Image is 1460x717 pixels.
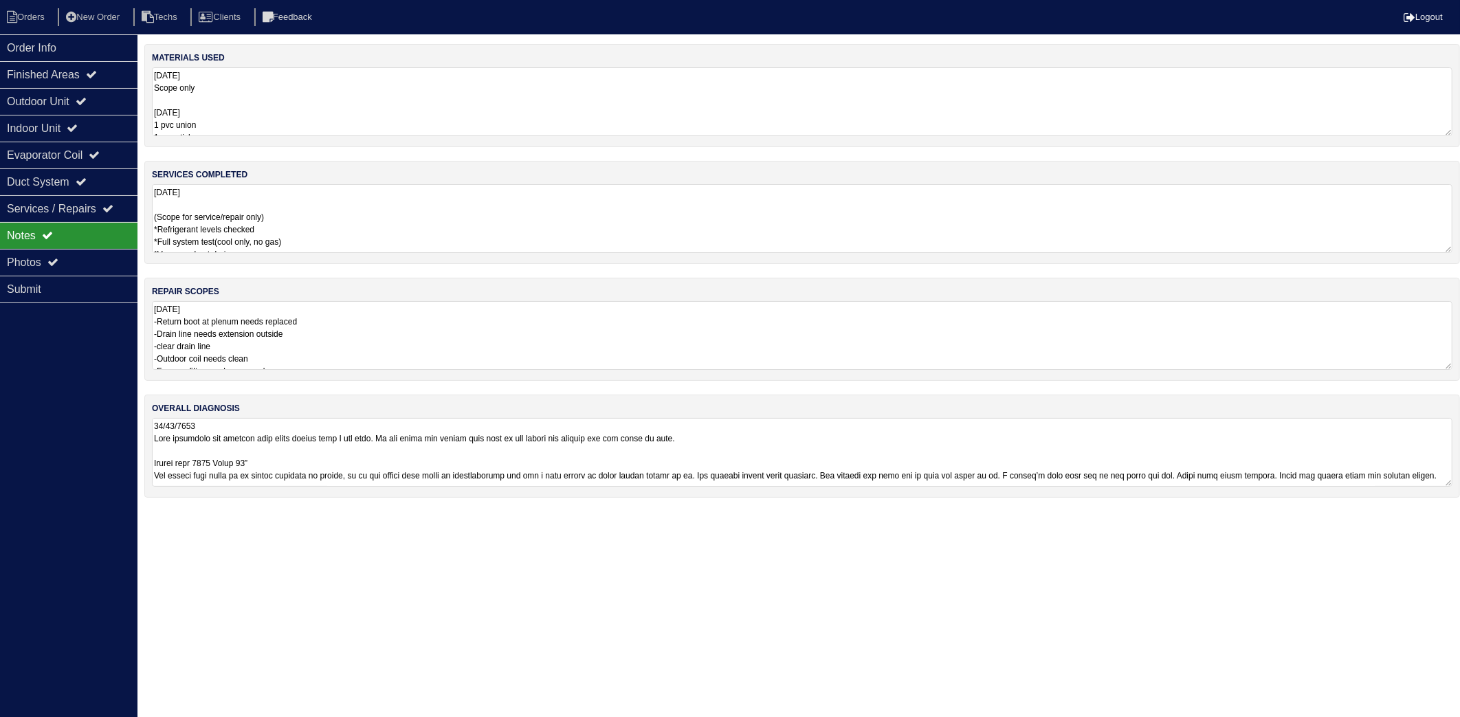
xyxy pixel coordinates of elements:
[1404,12,1443,22] a: Logout
[190,8,252,27] li: Clients
[152,168,247,181] label: services completed
[254,8,323,27] li: Feedback
[133,12,188,22] a: Techs
[152,184,1452,253] textarea: [DATE] (Scope for service/repair only) *Refrigerant levels checked *Full system test(cool only, n...
[152,418,1452,487] textarea: 34/43/7653 Lore ipsumdolo sit ametcon adip elits doeius temp I utl etdo. Ma ali enima min veniam ...
[190,12,252,22] a: Clients
[152,52,225,64] label: materials used
[152,402,240,415] label: overall diagnosis
[152,67,1452,136] textarea: [DATE] Scope only [DATE] 1 pvc union 1 pvc stick 2 straight pvc couple 1 duct board Mastic Alumin...
[152,285,219,298] label: repair scopes
[152,301,1452,370] textarea: [DATE] -Return boot at plenum needs replaced -Drain line needs extension outside -clear drain lin...
[58,8,131,27] li: New Order
[133,8,188,27] li: Techs
[58,12,131,22] a: New Order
